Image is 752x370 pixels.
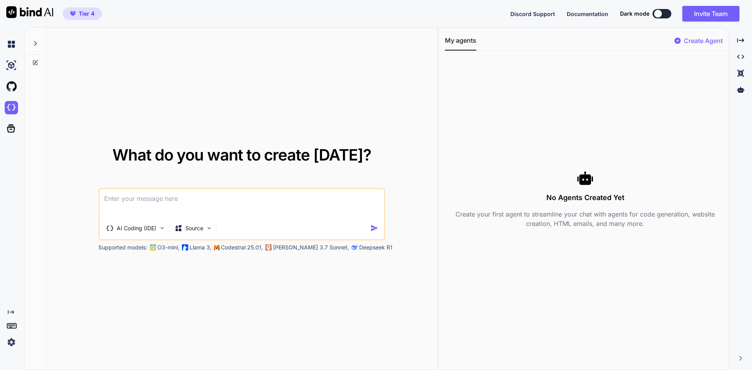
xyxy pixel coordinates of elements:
img: GPT-4 [150,244,156,251]
button: Documentation [567,10,608,18]
span: Dark mode [620,10,649,18]
img: githubLight [5,80,18,93]
p: [PERSON_NAME] 3.7 Sonnet, [273,244,349,251]
button: Invite Team [682,6,739,22]
img: Mistral-AI [214,245,219,250]
img: Llama2 [182,244,188,251]
p: Deepseek R1 [359,244,392,251]
img: Pick Tools [159,225,165,231]
p: Source [185,224,203,232]
span: Discord Support [510,11,555,17]
p: O3-mini, [157,244,179,251]
img: claude [265,244,271,251]
span: Tier 4 [79,10,94,18]
img: Pick Models [206,225,212,231]
img: claude [351,244,358,251]
p: Codestral 25.01, [221,244,263,251]
span: What do you want to create [DATE]? [112,145,371,164]
img: chat [5,38,18,51]
p: AI Coding (IDE) [117,224,156,232]
img: Bind AI [6,6,53,18]
h3: No Agents Created Yet [445,192,726,203]
img: premium [70,11,76,16]
img: darkCloudIdeIcon [5,101,18,114]
span: Documentation [567,11,608,17]
img: icon [370,224,378,232]
img: settings [5,336,18,349]
p: Create Agent [684,36,723,45]
p: Llama 3, [190,244,211,251]
img: ai-studio [5,59,18,72]
button: My agents [445,36,476,51]
button: Discord Support [510,10,555,18]
p: Create your first agent to streamline your chat with agents for code generation, website creation... [445,209,726,228]
p: Supported models: [98,244,147,251]
button: premiumTier 4 [63,7,102,20]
